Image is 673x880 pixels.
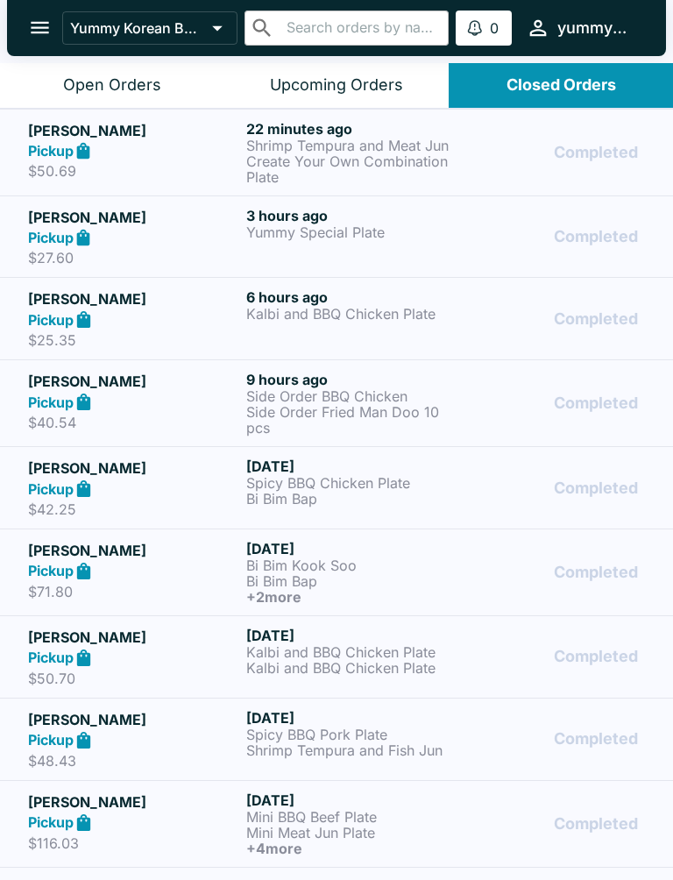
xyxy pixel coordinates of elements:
[18,5,62,50] button: open drawer
[28,834,239,852] p: $116.03
[28,813,74,831] strong: Pickup
[557,18,638,39] div: yummymoanalua
[246,742,457,758] p: Shrimp Tempura and Fish Jun
[28,583,239,600] p: $71.80
[246,627,457,644] h6: [DATE]
[70,19,205,37] p: Yummy Korean BBQ - Moanalua
[246,458,457,475] h6: [DATE]
[246,491,457,507] p: Bi Bim Bap
[28,731,74,749] strong: Pickup
[28,249,239,266] p: $27.60
[246,791,457,809] h6: [DATE]
[246,540,457,557] h6: [DATE]
[507,75,616,96] div: Closed Orders
[246,288,457,306] h6: 6 hours ago
[28,480,74,498] strong: Pickup
[28,649,74,666] strong: Pickup
[246,644,457,660] p: Kalbi and BBQ Chicken Plate
[28,414,239,431] p: $40.54
[28,331,239,349] p: $25.35
[246,727,457,742] p: Spicy BBQ Pork Plate
[246,207,457,224] h6: 3 hours ago
[246,475,457,491] p: Spicy BBQ Chicken Plate
[28,562,74,579] strong: Pickup
[28,709,239,730] h5: [PERSON_NAME]
[63,75,161,96] div: Open Orders
[246,573,457,589] p: Bi Bim Bap
[246,809,457,825] p: Mini BBQ Beef Plate
[28,207,239,228] h5: [PERSON_NAME]
[519,9,645,46] button: yummymoanalua
[246,138,457,153] p: Shrimp Tempura and Meat Jun
[62,11,237,45] button: Yummy Korean BBQ - Moanalua
[246,153,457,185] p: Create Your Own Combination Plate
[28,627,239,648] h5: [PERSON_NAME]
[28,752,239,770] p: $48.43
[246,388,457,404] p: Side Order BBQ Chicken
[246,589,457,605] h6: + 2 more
[28,394,74,411] strong: Pickup
[246,371,457,388] h6: 9 hours ago
[28,288,239,309] h5: [PERSON_NAME]
[246,825,457,841] p: Mini Meat Jun Plate
[246,709,457,727] h6: [DATE]
[28,142,74,160] strong: Pickup
[281,16,442,40] input: Search orders by name or phone number
[246,404,457,436] p: Side Order Fried Man Doo 10 pcs
[246,306,457,322] p: Kalbi and BBQ Chicken Plate
[28,162,239,180] p: $50.69
[246,224,457,240] p: Yummy Special Plate
[28,500,239,518] p: $42.25
[246,841,457,856] h6: + 4 more
[28,311,74,329] strong: Pickup
[28,229,74,246] strong: Pickup
[28,458,239,479] h5: [PERSON_NAME]
[490,19,499,37] p: 0
[270,75,403,96] div: Upcoming Orders
[28,791,239,813] h5: [PERSON_NAME]
[28,371,239,392] h5: [PERSON_NAME]
[28,120,239,141] h5: [PERSON_NAME]
[28,540,239,561] h5: [PERSON_NAME]
[246,660,457,676] p: Kalbi and BBQ Chicken Plate
[246,557,457,573] p: Bi Bim Kook Soo
[246,120,457,138] h6: 22 minutes ago
[28,670,239,687] p: $50.70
